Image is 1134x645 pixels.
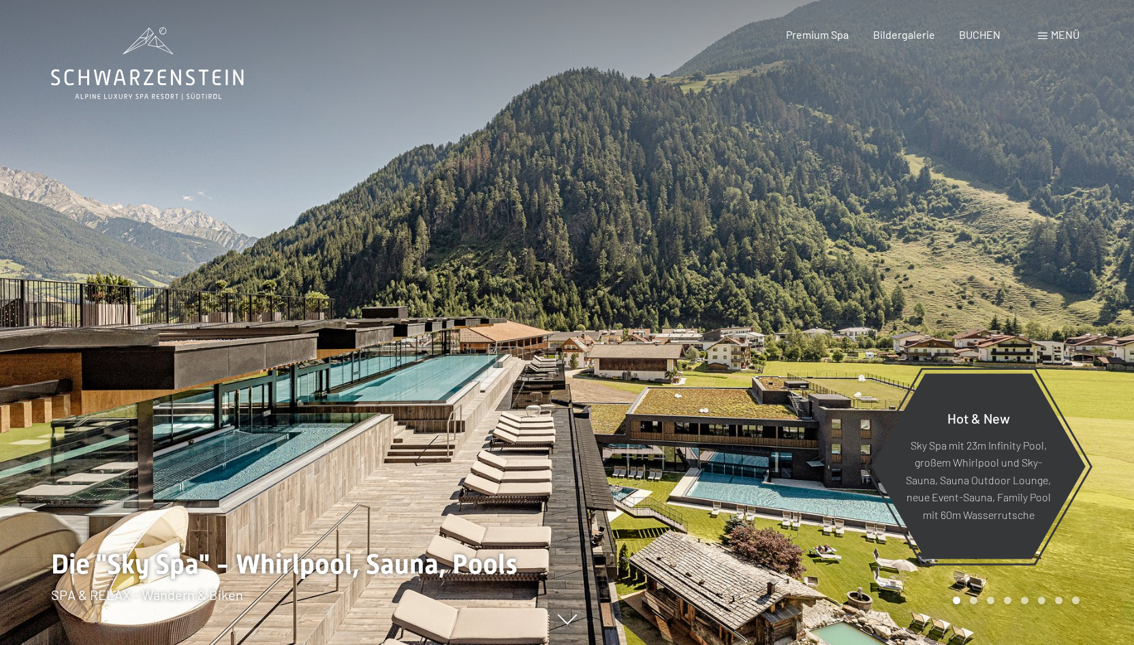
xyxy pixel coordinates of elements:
a: Hot & New Sky Spa mit 23m Infinity Pool, großem Whirlpool und Sky-Sauna, Sauna Outdoor Lounge, ne... [870,373,1086,560]
a: Bildergalerie [873,28,935,41]
div: Carousel Page 3 [987,597,994,604]
div: Carousel Page 4 [1004,597,1011,604]
div: Carousel Page 8 [1072,597,1080,604]
div: Carousel Page 5 [1021,597,1028,604]
div: Carousel Page 6 [1038,597,1045,604]
a: BUCHEN [959,28,1001,41]
span: Menü [1051,28,1080,41]
p: Sky Spa mit 23m Infinity Pool, großem Whirlpool und Sky-Sauna, Sauna Outdoor Lounge, neue Event-S... [904,436,1052,523]
span: Hot & New [947,409,1010,426]
div: Carousel Page 2 [970,597,977,604]
a: Premium Spa [786,28,849,41]
div: Carousel Page 7 [1055,597,1062,604]
div: Carousel Page 1 (Current Slide) [953,597,960,604]
div: Carousel Pagination [948,597,1080,604]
